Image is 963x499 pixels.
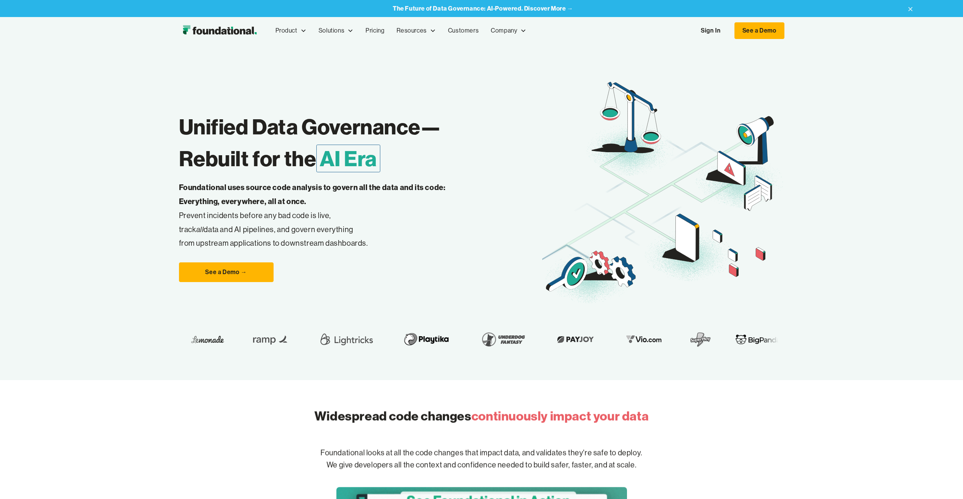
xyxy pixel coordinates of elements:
img: Lightricks [317,329,375,350]
a: Customers [442,18,485,43]
div: Product [275,26,297,36]
p: Foundational looks at all the code changes that impact data, and validates they're safe to deploy... [240,435,724,483]
em: all [196,225,204,234]
p: Prevent incidents before any bad code is live, track data and AI pipelines, and govern everything... [179,181,470,250]
img: SuperPlay [690,329,711,350]
a: Pricing [359,18,390,43]
div: Solutions [313,18,359,43]
img: Lemonade [190,334,223,345]
span: AI Era [316,145,381,172]
img: Underdog Fantasy [477,329,529,350]
h1: Unified Data Governance— Rebuilt for the [179,111,542,175]
div: Resources [397,26,426,36]
img: Playtika [399,329,453,350]
div: Company [485,18,532,43]
a: See a Demo → [179,262,274,282]
strong: Foundational uses source code analysis to govern all the data and its code: Everything, everywher... [179,182,446,206]
div: Resources [390,18,442,43]
div: Company [491,26,517,36]
a: Sign In [693,23,728,39]
img: Payjoy [553,334,597,345]
img: Ramp [247,329,293,350]
a: home [179,23,260,38]
img: Vio.com [622,334,666,345]
div: Product [269,18,313,43]
a: See a Demo [734,22,784,39]
h2: Widespread code changes [314,407,649,425]
img: BigPanda [735,334,780,345]
span: continuously impact your data [471,408,649,424]
div: Solutions [319,26,344,36]
img: Foundational Logo [179,23,260,38]
a: The Future of Data Governance: AI-Powered. Discover More → [393,5,573,12]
